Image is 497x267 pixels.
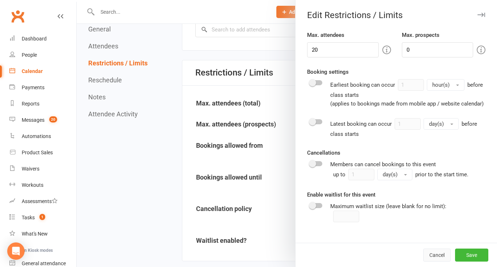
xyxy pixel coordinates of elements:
[427,79,464,91] button: hour(s)
[307,190,375,199] label: Enable waitlist for this event
[22,198,58,204] div: Assessments
[22,166,39,172] div: Waivers
[9,79,76,96] a: Payments
[330,118,485,138] div: Latest booking can occur
[330,202,485,222] div: Maximum waitlist size (leave blank for no limit):
[423,249,451,262] button: Cancel
[22,182,43,188] div: Workouts
[307,31,344,39] label: Max. attendees
[22,85,44,90] div: Payments
[9,63,76,79] a: Calendar
[330,79,485,108] div: Earliest booking can occur
[22,101,39,107] div: Reports
[9,193,76,210] a: Assessments
[455,249,488,262] button: Save
[424,118,459,130] button: day(s)
[330,82,484,107] span: before class starts (applies to bookings made from mobile app / website calendar)
[429,121,444,127] span: day(s)
[22,36,47,42] div: Dashboard
[307,148,340,157] label: Cancellations
[39,214,45,220] span: 1
[9,31,76,47] a: Dashboard
[22,133,51,139] div: Automations
[432,82,450,88] span: hour(s)
[9,226,76,242] a: What's New
[22,260,66,266] div: General attendance
[377,169,412,180] button: day(s)
[49,116,57,122] span: 20
[9,7,27,25] a: Clubworx
[296,10,497,20] div: Edit Restrictions / Limits
[333,169,412,180] div: up to
[22,68,43,74] div: Calendar
[22,117,44,123] div: Messages
[9,145,76,161] a: Product Sales
[7,242,25,260] div: Open Intercom Messenger
[9,177,76,193] a: Workouts
[402,31,439,39] label: Max. prospects
[307,68,349,76] label: Booking settings
[22,231,48,237] div: What's New
[9,112,76,128] a: Messages 20
[9,210,76,226] a: Tasks 1
[9,96,76,112] a: Reports
[22,150,53,155] div: Product Sales
[9,128,76,145] a: Automations
[415,171,468,178] span: prior to the start time.
[9,47,76,63] a: People
[22,215,35,220] div: Tasks
[330,160,485,180] div: Members can cancel bookings to this event
[22,52,37,58] div: People
[383,171,398,178] span: day(s)
[9,161,76,177] a: Waivers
